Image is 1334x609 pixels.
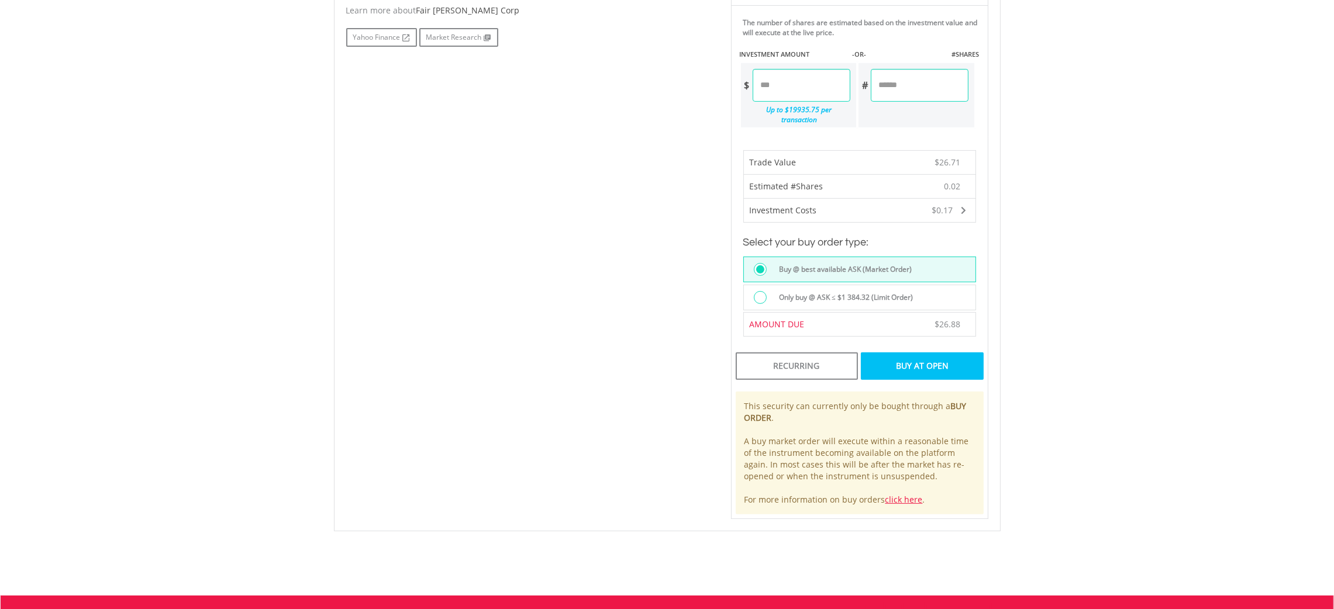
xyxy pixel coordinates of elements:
[346,5,713,16] div: Learn more about
[743,234,976,251] h3: Select your buy order type:
[944,181,960,192] span: 0.02
[743,18,983,37] div: The number of shares are estimated based on the investment value and will execute at the live price.
[952,50,979,59] label: #SHARES
[740,50,810,59] label: INVESTMENT AMOUNT
[750,205,817,216] span: Investment Costs
[346,28,417,47] a: Yahoo Finance
[416,5,520,16] span: Fair [PERSON_NAME] Corp
[861,352,983,379] div: Buy At Open
[419,28,498,47] a: Market Research
[750,157,797,168] span: Trade Value
[935,319,960,330] span: $26.88
[736,392,984,514] div: This security can currently only be bought through a . A buy market order will execute within a r...
[772,291,913,304] label: Only buy @ ASK ≤ $1 384.32 (Limit Order)
[736,352,858,379] div: Recurring
[744,400,967,423] b: BUY ORDER
[750,319,805,330] span: AMOUNT DUE
[741,69,753,102] div: $
[885,494,923,505] a: click here
[859,69,871,102] div: #
[852,50,866,59] label: -OR-
[772,263,912,276] label: Buy @ best available ASK (Market Order)
[935,157,960,168] span: $26.71
[750,181,823,192] span: Estimated #Shares
[741,102,851,127] div: Up to $19935.75 per transaction
[932,205,953,216] span: $0.17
